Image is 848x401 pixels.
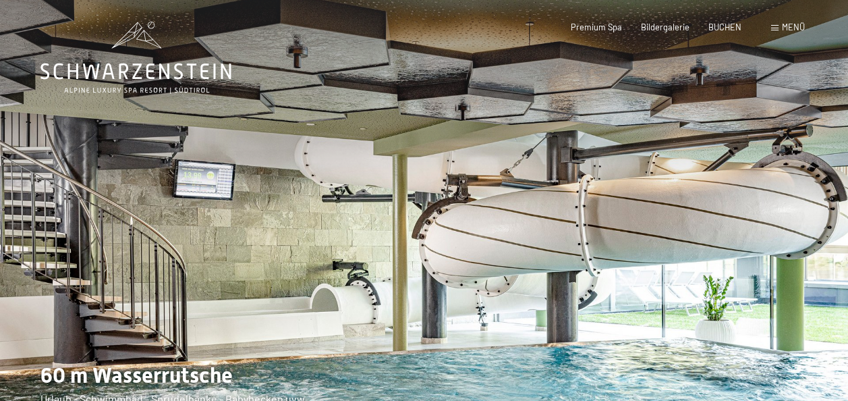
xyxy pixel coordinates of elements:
[708,22,741,32] a: BUCHEN
[782,22,805,32] span: Menü
[571,22,622,32] a: Premium Spa
[641,22,689,32] a: Bildergalerie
